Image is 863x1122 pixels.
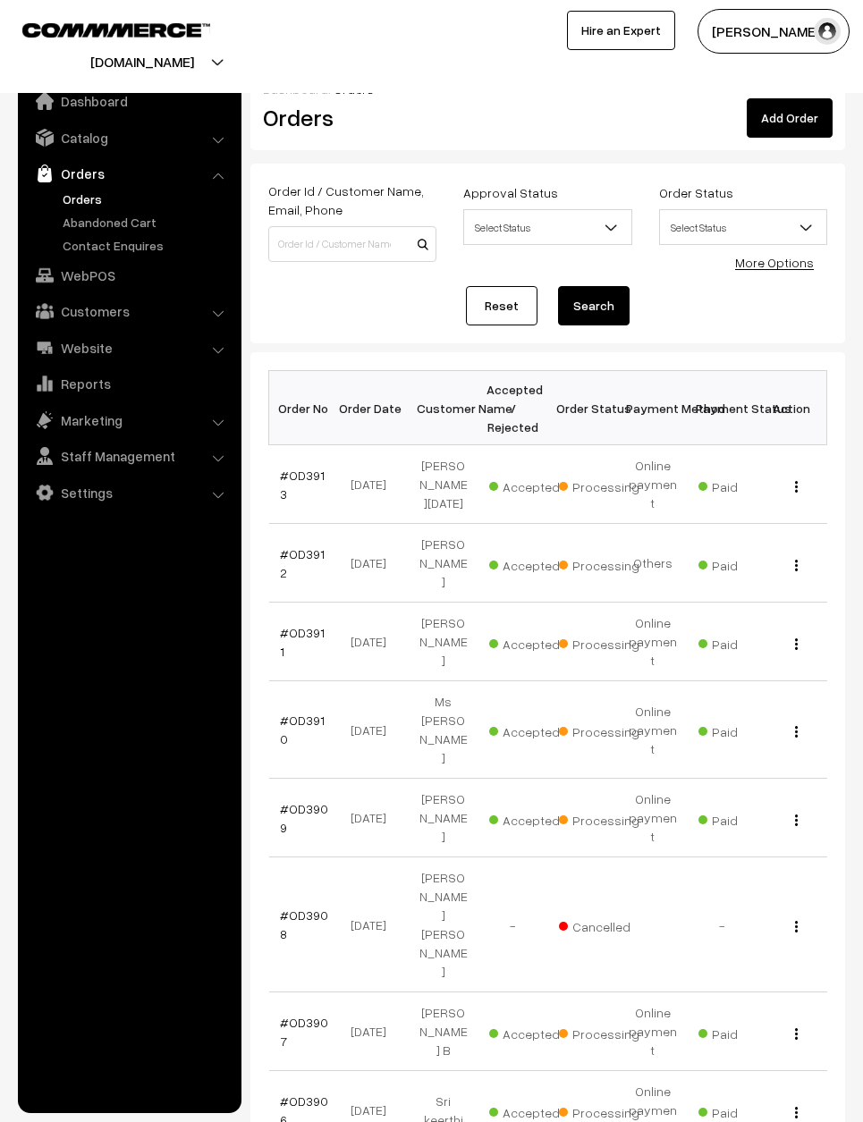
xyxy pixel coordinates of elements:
span: Processing [559,718,648,741]
td: - [688,857,757,992]
td: Others [618,524,688,603]
img: Menu [795,638,798,650]
a: Staff Management [22,440,235,472]
td: Online payment [618,603,688,681]
span: Accepted [489,630,579,654]
img: Menu [795,481,798,493]
span: Processing [559,1020,648,1043]
td: [PERSON_NAME] B [409,992,478,1071]
h2: Orders [263,104,435,131]
label: Order Id / Customer Name, Email, Phone [268,181,436,219]
span: Accepted [489,473,579,496]
span: Processing [559,473,648,496]
img: Menu [795,1028,798,1040]
a: Orders [58,190,235,208]
td: Online payment [618,445,688,524]
th: Accepted / Rejected [478,371,548,445]
td: [DATE] [339,857,409,992]
th: Customer Name [409,371,478,445]
a: Abandoned Cart [58,213,235,232]
span: Paid [698,1020,788,1043]
span: Paid [698,552,788,575]
span: Accepted [489,718,579,741]
a: Add Order [747,98,833,138]
a: More Options [735,255,814,270]
span: Accepted [489,806,579,830]
a: #OD3907 [280,1015,328,1049]
a: #OD3913 [280,468,325,502]
a: WebPOS [22,259,235,291]
td: Online payment [618,779,688,857]
span: Processing [559,1099,648,1122]
button: [DOMAIN_NAME] [28,39,257,84]
img: Menu [795,1107,798,1118]
img: Menu [795,560,798,571]
td: [PERSON_NAME][DATE] [409,445,478,524]
a: #OD3911 [280,625,325,659]
span: Cancelled [559,913,648,936]
th: Order No [269,371,339,445]
span: Accepted [489,1020,579,1043]
img: Menu [795,921,798,932]
img: Menu [795,726,798,738]
a: Marketing [22,404,235,436]
td: [PERSON_NAME] [409,524,478,603]
button: Search [558,286,630,325]
a: Dashboard [22,85,235,117]
td: [DATE] [339,445,409,524]
a: #OD3908 [280,907,328,941]
a: Contact Enquires [58,236,235,255]
img: COMMMERCE [22,23,210,37]
td: [DATE] [339,524,409,603]
td: Online payment [618,681,688,779]
span: Processing [559,630,648,654]
th: Payment Status [688,371,757,445]
a: Catalog [22,122,235,154]
label: Approval Status [463,183,558,202]
td: [PERSON_NAME] [409,779,478,857]
span: Select Status [464,212,630,243]
span: Paid [698,806,788,830]
img: user [814,18,841,45]
a: #OD3912 [280,546,325,580]
a: Website [22,332,235,364]
td: Online payment [618,992,688,1071]
label: Order Status [659,183,733,202]
a: Reset [466,286,537,325]
td: [DATE] [339,992,409,1071]
span: Paid [698,1099,788,1122]
span: Paid [698,718,788,741]
td: - [478,857,548,992]
th: Order Status [548,371,618,445]
span: Select Status [660,212,826,243]
input: Order Id / Customer Name / Customer Email / Customer Phone [268,226,436,262]
a: COMMMERCE [22,18,179,39]
th: Payment Method [618,371,688,445]
td: [PERSON_NAME] [PERSON_NAME] [409,857,478,992]
td: [PERSON_NAME] [409,603,478,681]
td: [DATE] [339,779,409,857]
td: [DATE] [339,603,409,681]
a: Hire an Expert [567,11,675,50]
span: Accepted [489,1099,579,1122]
span: Processing [559,552,648,575]
th: Action [757,371,827,445]
a: Reports [22,367,235,400]
a: Orders [22,157,235,190]
a: Settings [22,477,235,509]
span: Paid [698,473,788,496]
span: Paid [698,630,788,654]
a: #OD3909 [280,801,328,835]
th: Order Date [339,371,409,445]
span: Select Status [463,209,631,245]
span: Select Status [659,209,827,245]
span: Processing [559,806,648,830]
td: [DATE] [339,681,409,779]
a: #OD3910 [280,713,325,747]
a: Customers [22,295,235,327]
img: Menu [795,814,798,826]
td: Ms [PERSON_NAME] [409,681,478,779]
button: [PERSON_NAME] [698,9,850,54]
span: Accepted [489,552,579,575]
